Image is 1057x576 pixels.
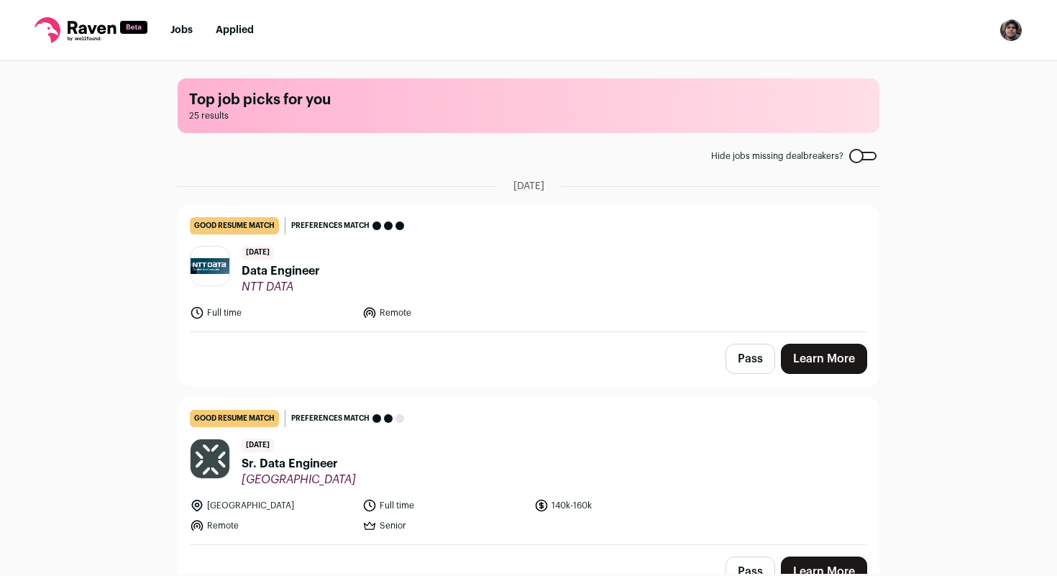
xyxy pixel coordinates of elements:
span: [DATE] [242,439,274,452]
span: NTT DATA [242,280,320,294]
li: Remote [190,518,354,533]
li: 140k-160k [534,498,698,513]
a: Learn More [781,344,867,374]
a: good resume match Preferences match [DATE] Sr. Data Engineer [GEOGRAPHIC_DATA] [GEOGRAPHIC_DATA] ... [178,398,879,544]
li: Full time [362,498,526,513]
span: Data Engineer [242,262,320,280]
div: good resume match [190,410,279,427]
a: Jobs [170,25,193,35]
img: ea368730c7d81da45447c2bdb1bd09c38ae41aeb37ebad16425779081cbb984f.jpg [191,258,229,275]
img: 5508cab606e18d38c8c121c82faa603dd00263056cebf659ea38bbbb5b961e26.jpg [191,439,229,478]
li: [GEOGRAPHIC_DATA] [190,498,354,513]
button: Open dropdown [999,19,1022,42]
div: good resume match [190,217,279,234]
span: Preferences match [291,411,370,426]
h1: Top job picks for you [189,90,868,110]
span: Sr. Data Engineer [242,455,356,472]
span: 25 results [189,110,868,122]
li: Full time [190,306,354,320]
span: [GEOGRAPHIC_DATA] [242,472,356,487]
a: Applied [216,25,254,35]
li: Remote [362,306,526,320]
span: [DATE] [513,179,544,193]
img: 13336038-medium_jpg [999,19,1022,42]
span: Hide jobs missing dealbreakers? [711,150,843,162]
a: good resume match Preferences match [DATE] Data Engineer NTT DATA Full time Remote [178,206,879,332]
button: Pass [726,344,775,374]
span: [DATE] [242,246,274,260]
li: Senior [362,518,526,533]
span: Preferences match [291,219,370,233]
